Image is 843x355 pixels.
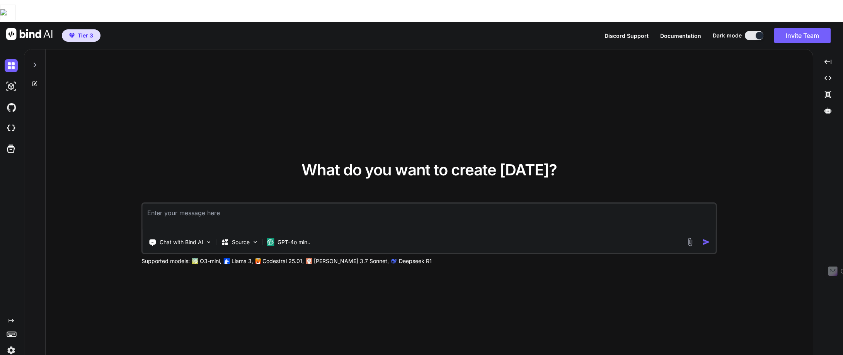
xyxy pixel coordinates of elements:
span: Documentation [660,32,701,39]
p: O3-mini, [200,257,221,265]
p: Deepseek R1 [399,257,432,265]
p: Supported models: [141,257,190,265]
img: darkChat [5,59,18,72]
p: Codestral 25.01, [262,257,304,265]
p: Chat with Bind AI [160,238,203,246]
img: icon [702,238,710,246]
p: GPT-4o min.. [278,238,310,246]
p: Source [232,238,250,246]
img: Mistral-AI [255,258,261,264]
img: Bind AI [6,28,53,40]
img: claude [391,258,397,264]
img: githubDark [5,101,18,114]
img: Llama2 [224,258,230,264]
img: GPT-4o mini [267,238,274,246]
img: darkAi-studio [5,80,18,93]
button: Invite Team [774,28,831,43]
img: attachment [686,238,695,246]
button: Discord Support [605,32,649,40]
img: claude [306,258,312,264]
p: Llama 3, [232,257,253,265]
img: Pick Tools [206,239,212,245]
img: GPT-4 [192,258,198,264]
img: premium [69,33,75,38]
img: cloudideIcon [5,122,18,135]
span: Discord Support [605,32,649,39]
span: Tier 3 [78,32,93,39]
button: Documentation [660,32,701,40]
img: Pick Models [252,239,259,245]
span: What do you want to create [DATE]? [301,160,557,179]
p: [PERSON_NAME] 3.7 Sonnet, [314,257,389,265]
span: Dark mode [713,32,742,39]
button: premiumTier 3 [62,29,100,42]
